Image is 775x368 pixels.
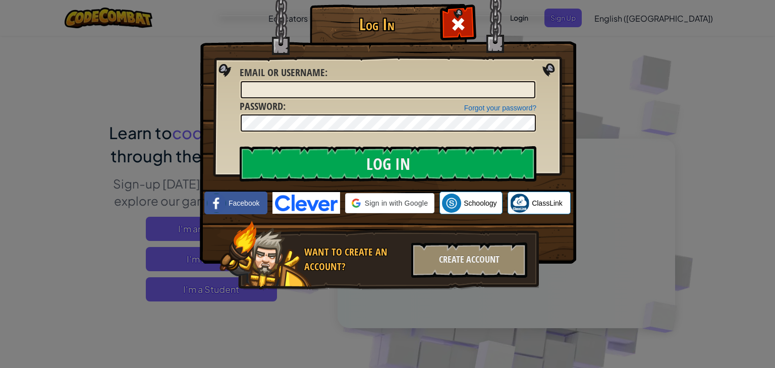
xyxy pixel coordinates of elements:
[304,245,405,274] div: Want to create an account?
[240,146,536,181] input: Log In
[510,194,529,213] img: classlink-logo-small.png
[345,193,434,213] div: Sign in with Google
[312,16,441,33] h1: Log In
[229,198,259,208] span: Facebook
[272,192,340,214] img: clever-logo-blue.png
[464,198,496,208] span: Schoology
[240,66,327,80] label: :
[240,66,325,79] span: Email or Username
[365,198,428,208] span: Sign in with Google
[240,99,286,114] label: :
[464,104,536,112] a: Forgot your password?
[532,198,563,208] span: ClassLink
[411,242,527,278] div: Create Account
[207,194,226,213] img: facebook_small.png
[240,99,283,113] span: Password
[442,194,461,213] img: schoology.png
